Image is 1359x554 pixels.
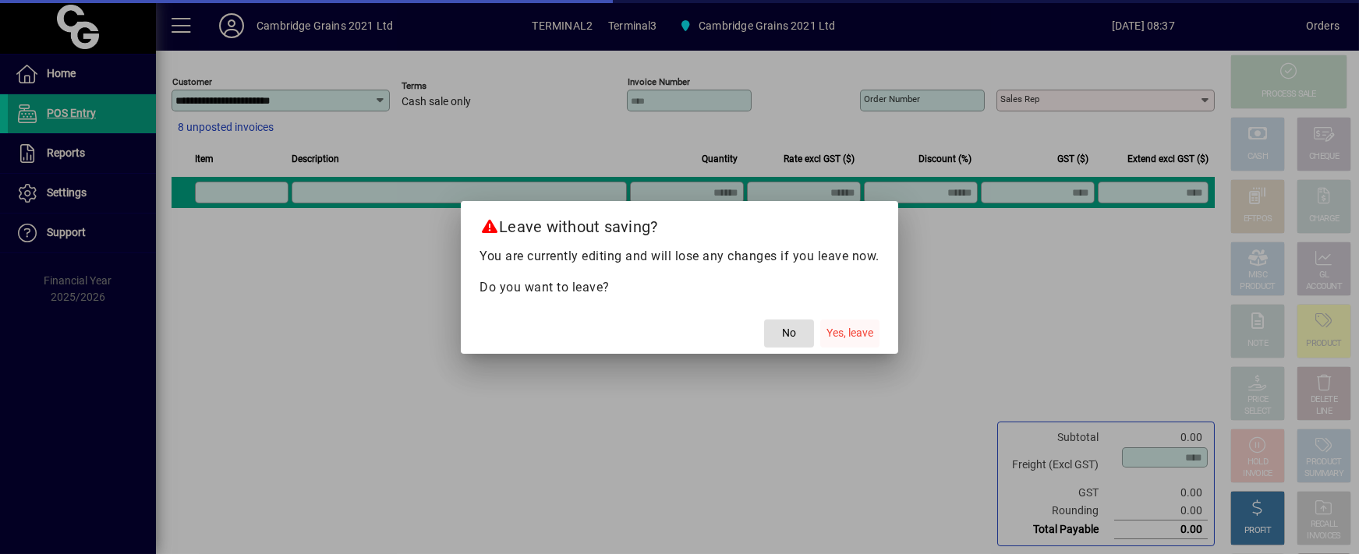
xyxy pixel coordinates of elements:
[782,325,796,341] span: No
[480,247,879,266] p: You are currently editing and will lose any changes if you leave now.
[820,319,879,348] button: Yes, leave
[480,278,879,297] p: Do you want to leave?
[461,201,898,246] h2: Leave without saving?
[826,325,873,341] span: Yes, leave
[764,319,814,348] button: No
